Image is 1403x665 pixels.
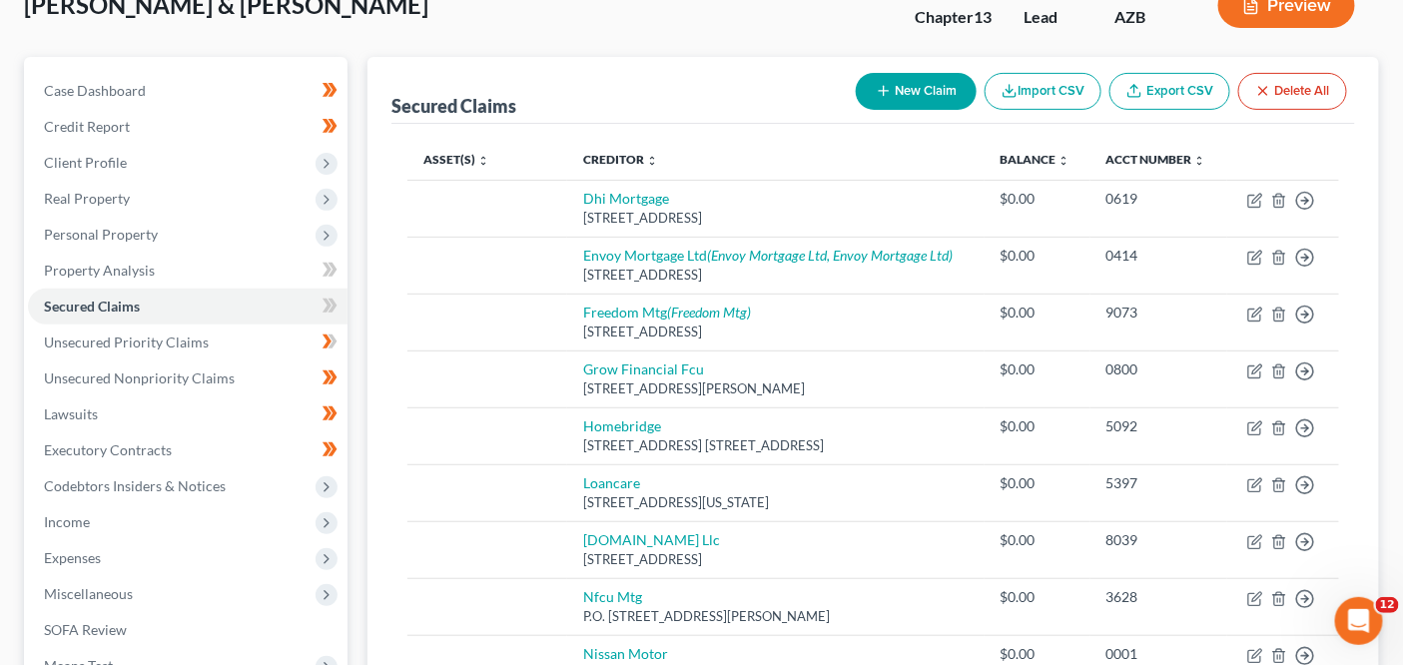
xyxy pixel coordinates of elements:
[1001,152,1070,167] a: Balance unfold_more
[391,94,516,118] div: Secured Claims
[1106,246,1211,266] div: 0414
[423,152,489,167] a: Asset(s) unfold_more
[915,6,992,29] div: Chapter
[28,73,348,109] a: Case Dashboard
[44,513,90,530] span: Income
[1106,473,1211,493] div: 5397
[1106,416,1211,436] div: 5092
[44,190,130,207] span: Real Property
[1001,359,1074,379] div: $0.00
[1106,530,1211,550] div: 8039
[44,369,235,386] span: Unsecured Nonpriority Claims
[583,607,969,626] div: P.O. [STREET_ADDRESS][PERSON_NAME]
[583,152,658,167] a: Creditor unfold_more
[583,190,669,207] a: Dhi Mortgage
[583,493,969,512] div: [STREET_ADDRESS][US_STATE]
[28,396,348,432] a: Lawsuits
[1001,473,1074,493] div: $0.00
[44,298,140,315] span: Secured Claims
[583,247,953,264] a: Envoy Mortgage Ltd(Envoy Mortgage Ltd, Envoy Mortgage Ltd)
[583,436,969,455] div: [STREET_ADDRESS] [STREET_ADDRESS]
[707,247,953,264] i: (Envoy Mortgage Ltd, Envoy Mortgage Ltd)
[44,405,98,422] span: Lawsuits
[646,155,658,167] i: unfold_more
[1106,303,1211,323] div: 9073
[44,333,209,350] span: Unsecured Priority Claims
[974,7,992,26] span: 13
[1106,587,1211,607] div: 3628
[28,325,348,360] a: Unsecured Priority Claims
[856,73,977,110] button: New Claim
[44,441,172,458] span: Executory Contracts
[583,360,704,377] a: Grow Financial Fcu
[1335,597,1383,645] iframe: Intercom live chat
[28,289,348,325] a: Secured Claims
[28,612,348,648] a: SOFA Review
[44,154,127,171] span: Client Profile
[44,585,133,602] span: Miscellaneous
[28,253,348,289] a: Property Analysis
[1001,416,1074,436] div: $0.00
[985,73,1101,110] button: Import CSV
[1376,597,1399,613] span: 12
[667,304,751,321] i: (Freedom Mtg)
[28,432,348,468] a: Executory Contracts
[1106,359,1211,379] div: 0800
[1106,644,1211,664] div: 0001
[44,226,158,243] span: Personal Property
[583,379,969,398] div: [STREET_ADDRESS][PERSON_NAME]
[28,109,348,145] a: Credit Report
[477,155,489,167] i: unfold_more
[1058,155,1070,167] i: unfold_more
[1001,587,1074,607] div: $0.00
[1024,6,1082,29] div: Lead
[28,360,348,396] a: Unsecured Nonpriority Claims
[1109,73,1230,110] a: Export CSV
[1238,73,1347,110] button: Delete All
[583,588,642,605] a: Nfcu Mtg
[583,323,969,341] div: [STREET_ADDRESS]
[44,82,146,99] span: Case Dashboard
[583,209,969,228] div: [STREET_ADDRESS]
[1001,189,1074,209] div: $0.00
[583,531,720,548] a: [DOMAIN_NAME] Llc
[1106,152,1206,167] a: Acct Number unfold_more
[1001,530,1074,550] div: $0.00
[1001,246,1074,266] div: $0.00
[44,262,155,279] span: Property Analysis
[44,118,130,135] span: Credit Report
[1114,6,1186,29] div: AZB
[44,477,226,494] span: Codebtors Insiders & Notices
[583,304,751,321] a: Freedom Mtg(Freedom Mtg)
[583,417,661,434] a: Homebridge
[583,474,640,491] a: Loancare
[44,621,127,638] span: SOFA Review
[1106,189,1211,209] div: 0619
[583,266,969,285] div: [STREET_ADDRESS]
[583,645,668,662] a: Nissan Motor
[44,549,101,566] span: Expenses
[583,550,969,569] div: [STREET_ADDRESS]
[1194,155,1206,167] i: unfold_more
[1001,303,1074,323] div: $0.00
[1001,644,1074,664] div: $0.00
